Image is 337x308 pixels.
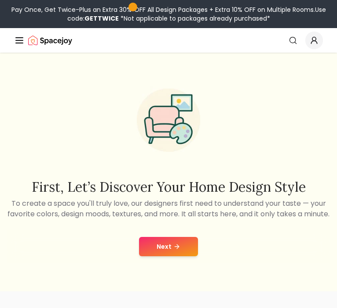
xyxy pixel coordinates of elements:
[28,32,72,49] a: Spacejoy
[119,14,270,23] span: *Not applicable to packages already purchased*
[84,14,119,23] b: GETTWICE
[14,28,323,53] nav: Global
[7,198,330,219] p: To create a space you'll truly love, our designers first need to understand your taste — your fav...
[4,5,333,23] div: Pay Once, Get Twice-Plus an Extra 30% OFF All Design Packages + Extra 10% OFF on Multiple Rooms.
[126,78,211,162] img: Start Style Quiz Illustration
[139,237,198,256] button: Next
[28,32,72,49] img: Spacejoy Logo
[67,5,326,23] span: Use code:
[7,179,330,195] h2: First, let’s discover your home design style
